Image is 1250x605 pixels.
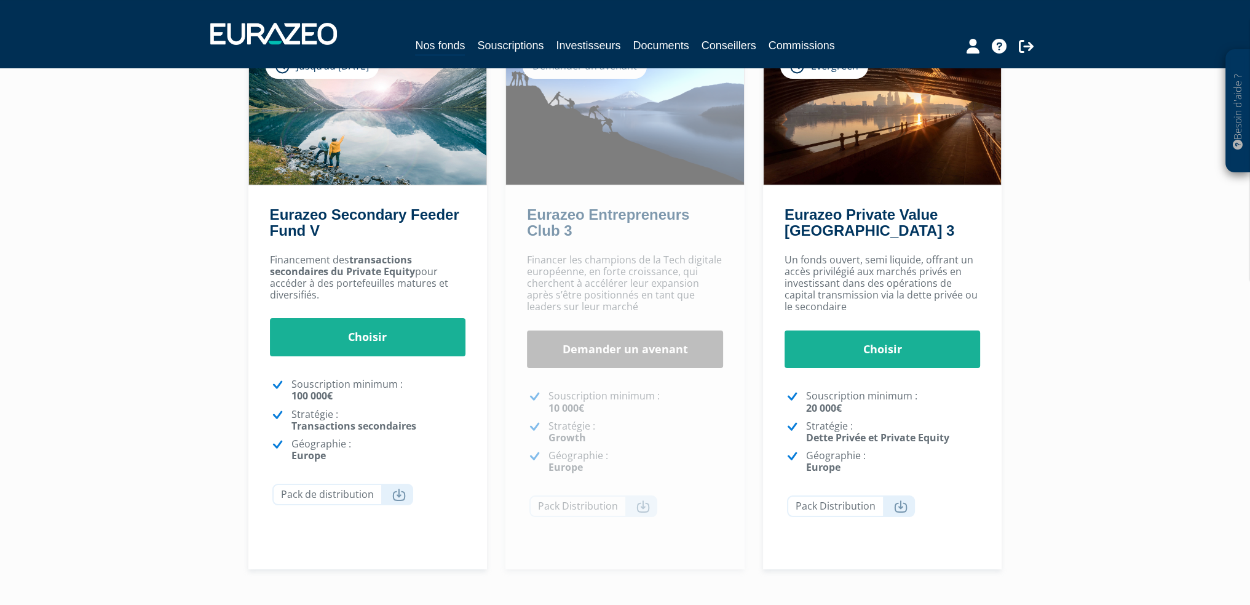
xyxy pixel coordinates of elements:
a: Choisir [785,331,981,369]
a: Documents [633,37,689,54]
a: Eurazeo Entrepreneurs Club 3 [527,206,689,239]
p: Besoin d'aide ? [1231,56,1245,167]
a: Pack de distribution [272,484,413,505]
p: Souscription minimum : [548,390,723,414]
strong: Transactions secondaires [291,419,416,433]
p: Un fonds ouvert, semi liquide, offrant un accès privilégié aux marchés privés en investissant dan... [785,254,981,313]
a: Conseillers [702,37,756,54]
a: Eurazeo Private Value [GEOGRAPHIC_DATA] 3 [785,206,954,239]
strong: Europe [548,460,583,474]
img: Eurazeo Private Value Europe 3 [764,41,1002,185]
strong: Dette Privée et Private Equity [806,431,949,444]
strong: 10 000€ [548,401,584,415]
p: Financer les champions de la Tech digitale européenne, en forte croissance, qui cherchent à accél... [527,254,723,313]
a: Investisseurs [556,37,620,54]
p: Souscription minimum : [291,379,466,402]
p: Financement des pour accéder à des portefeuilles matures et diversifiés. [270,254,466,302]
p: Géographie : [806,450,981,473]
p: Géographie : [291,438,466,462]
a: Pack Distribution [787,495,915,517]
a: Commissions [769,37,835,54]
p: Stratégie : [806,420,981,444]
img: Eurazeo Secondary Feeder Fund V [249,41,487,185]
a: Nos fonds [415,37,465,56]
a: Demander un avenant [527,331,723,369]
strong: transactions secondaires du Private Equity [270,253,415,278]
img: Eurazeo Entrepreneurs Club 3 [506,41,744,185]
strong: 20 000€ [806,401,842,415]
a: Choisir [270,318,466,356]
a: Pack Distribution [529,495,657,517]
p: Géographie : [548,450,723,473]
strong: Europe [806,460,841,474]
strong: Growth [548,431,586,444]
p: Souscription minimum : [806,390,981,414]
a: Eurazeo Secondary Feeder Fund V [270,206,459,239]
a: Souscriptions [477,37,544,54]
strong: Europe [291,449,326,462]
strong: 100 000€ [291,389,333,403]
img: 1732889491-logotype_eurazeo_blanc_rvb.png [210,23,337,45]
p: Stratégie : [548,420,723,444]
p: Stratégie : [291,409,466,432]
